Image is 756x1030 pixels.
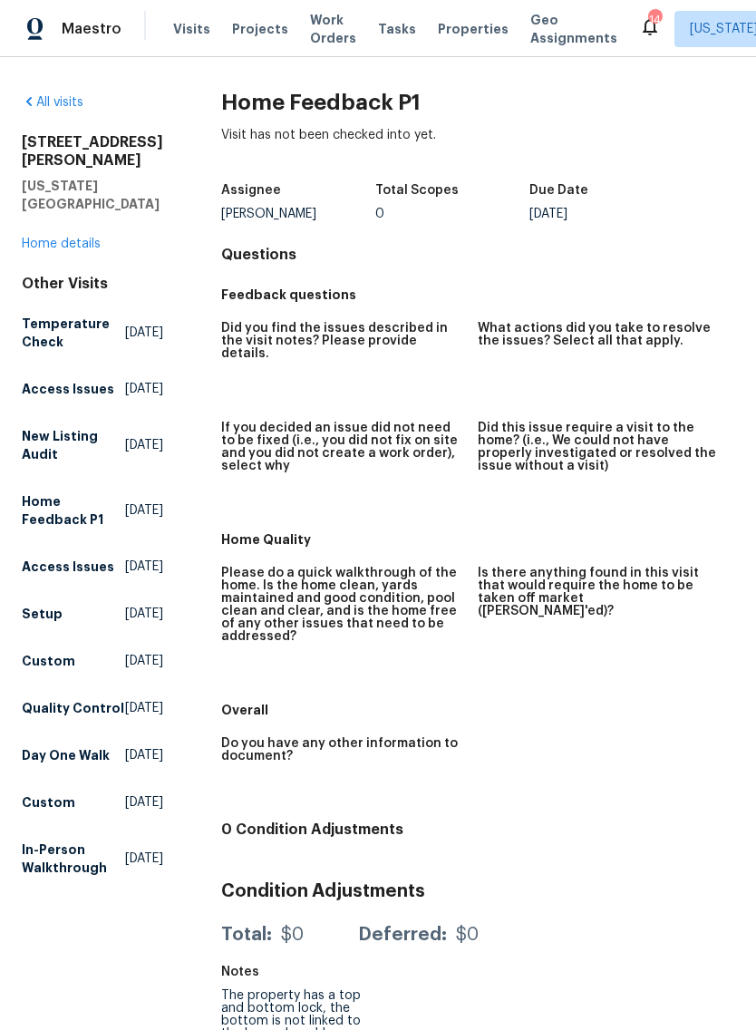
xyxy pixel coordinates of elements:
a: Custom[DATE] [22,645,163,677]
div: Visit has not been checked into yet. [221,126,734,173]
h5: Home Quality [221,530,734,549]
a: Access Issues[DATE] [22,550,163,583]
h4: 0 Condition Adjustments [221,821,734,839]
h5: Custom [22,652,75,670]
div: 14 [648,11,661,29]
h5: Total Scopes [375,184,459,197]
h4: Questions [221,246,734,264]
div: Deferred: [358,926,447,944]
a: Custom[DATE] [22,786,163,819]
span: [DATE] [125,746,163,764]
span: [DATE] [125,380,163,398]
h5: In-Person Walkthrough [22,841,125,877]
a: Quality Control[DATE] [22,692,163,724]
h5: Access Issues [22,380,114,398]
span: Tasks [378,23,416,35]
h5: Access Issues [22,558,114,576]
h5: Is there anything found in this visit that would require the home to be taken off market ([PERSON... [478,567,720,617]
h5: Do you have any other information to document? [221,737,463,763]
div: 0 [375,208,529,220]
h5: Due Date [529,184,588,197]
h5: Overall [221,701,734,719]
span: [DATE] [125,699,163,717]
span: [DATE] [125,850,163,868]
a: Day One Walk[DATE] [22,739,163,772]
h5: Day One Walk [22,746,110,764]
h5: Home Feedback P1 [22,492,125,529]
span: Projects [232,20,288,38]
a: Setup[DATE] [22,598,163,630]
h5: New Listing Audit [22,427,125,463]
h5: Please do a quick walkthrough of the home. Is the home clean, yards maintained and good condition... [221,567,463,643]
h5: Temperature Check [22,315,125,351]
a: New Listing Audit[DATE] [22,420,163,471]
span: [DATE] [125,436,163,454]
div: Total: [221,926,272,944]
span: [DATE] [125,501,163,520]
a: All visits [22,96,83,109]
span: Visits [173,20,210,38]
span: [DATE] [125,558,163,576]
h5: Quality Control [22,699,124,717]
span: [DATE] [125,324,163,342]
span: Maestro [62,20,121,38]
h5: If you decided an issue did not need to be fixed (i.e., you did not fix on site and you did not c... [221,422,463,472]
h3: Condition Adjustments [221,882,734,900]
a: Home details [22,238,101,250]
div: Other Visits [22,275,163,293]
span: [DATE] [125,793,163,811]
div: [DATE] [529,208,683,220]
span: Geo Assignments [530,11,617,47]
div: $0 [456,926,479,944]
h5: [US_STATE][GEOGRAPHIC_DATA] [22,177,163,213]
h2: [STREET_ADDRESS][PERSON_NAME] [22,133,163,170]
h2: Home Feedback P1 [221,93,734,112]
h5: Setup [22,605,63,623]
div: $0 [281,926,304,944]
span: [DATE] [125,605,163,623]
span: [DATE] [125,652,163,670]
h5: Did this issue require a visit to the home? (i.e., We could not have properly investigated or res... [478,422,720,472]
h5: What actions did you take to resolve the issues? Select all that apply. [478,322,720,347]
a: Temperature Check[DATE] [22,307,163,358]
a: Home Feedback P1[DATE] [22,485,163,536]
span: Work Orders [310,11,356,47]
div: [PERSON_NAME] [221,208,375,220]
a: Access Issues[DATE] [22,373,163,405]
h5: Assignee [221,184,281,197]
h5: Feedback questions [221,286,734,304]
span: Properties [438,20,509,38]
h5: Notes [221,966,259,978]
h5: Did you find the issues described in the visit notes? Please provide details. [221,322,463,360]
a: In-Person Walkthrough[DATE] [22,833,163,884]
h5: Custom [22,793,75,811]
